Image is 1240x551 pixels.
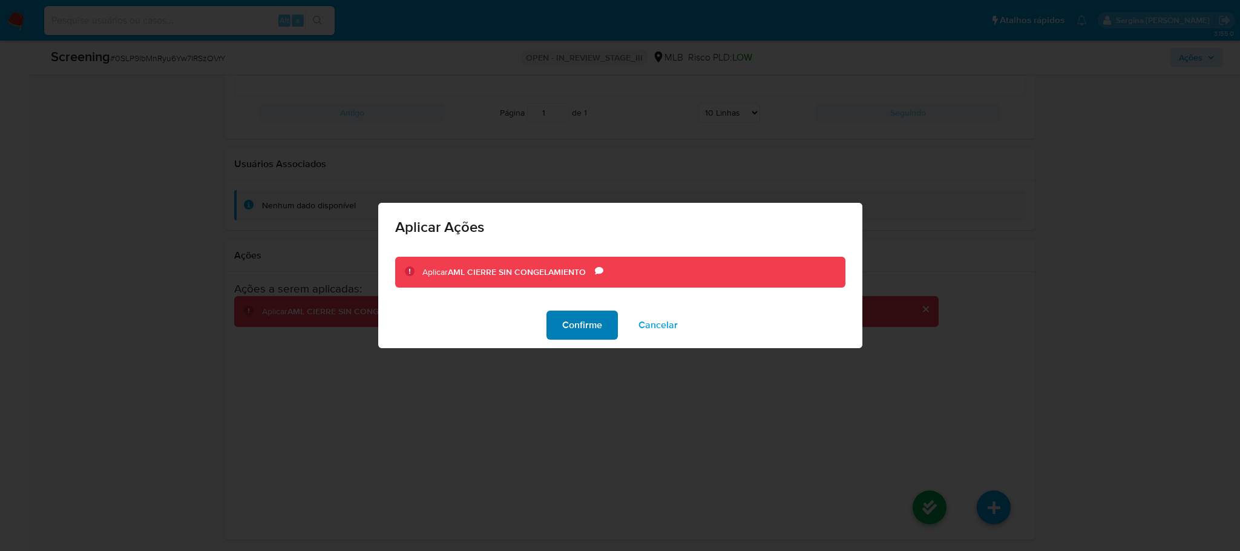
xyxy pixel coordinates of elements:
div: Aplicar [422,266,595,279]
span: Cancelar [638,312,678,338]
span: Aplicar Ações [395,220,845,234]
button: Confirme [546,311,618,340]
b: AML CIERRE SIN CONGELAMIENTO [448,266,586,278]
button: Cancelar [623,311,694,340]
span: Confirme [562,312,602,338]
